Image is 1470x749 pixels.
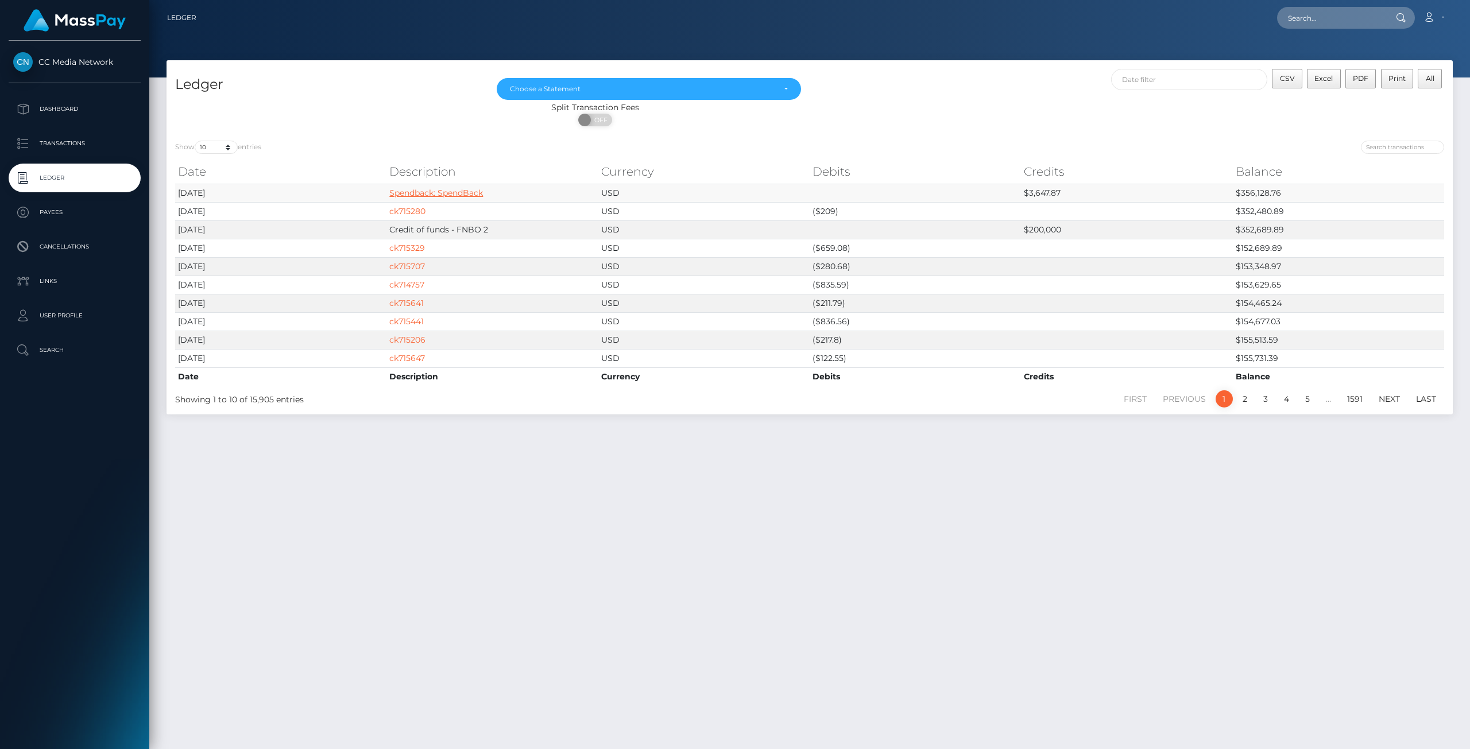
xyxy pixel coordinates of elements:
button: Choose a Statement [497,78,801,100]
th: Balance [1233,367,1444,386]
span: Print [1388,74,1406,83]
p: User Profile [13,307,136,324]
td: $155,731.39 [1233,349,1444,367]
td: $153,348.97 [1233,257,1444,275]
td: $352,480.89 [1233,202,1444,220]
td: [DATE] [175,294,386,312]
td: ($659.08) [810,239,1021,257]
a: User Profile [9,301,141,330]
td: $153,629.65 [1233,275,1444,294]
td: [DATE] [175,312,386,331]
td: ($209) [810,202,1021,220]
img: CC Media Network [13,52,33,72]
p: Dashboard [13,100,136,118]
p: Search [13,341,136,359]
p: Links [13,273,136,290]
input: Date filter [1111,69,1268,90]
td: ($122.55) [810,349,1021,367]
a: ck714757 [389,280,424,290]
td: ($836.56) [810,312,1021,331]
p: Ledger [13,169,136,187]
td: $154,465.24 [1233,294,1444,312]
a: 2 [1236,390,1254,408]
td: ($835.59) [810,275,1021,294]
a: ck715441 [389,316,424,327]
td: Credit of funds - FNBO 2 [386,220,598,239]
td: ($211.79) [810,294,1021,312]
td: USD [598,184,810,202]
td: [DATE] [175,184,386,202]
input: Search... [1277,7,1385,29]
p: Payees [13,204,136,221]
td: [DATE] [175,349,386,367]
td: USD [598,331,810,349]
th: Date [175,367,386,386]
td: [DATE] [175,220,386,239]
a: ck715280 [389,206,425,216]
a: ck715206 [389,335,425,345]
td: USD [598,239,810,257]
h4: Ledger [175,75,479,95]
td: USD [598,294,810,312]
p: Transactions [13,135,136,152]
td: ($280.68) [810,257,1021,275]
select: Showentries [195,141,238,154]
div: Split Transaction Fees [167,102,1024,114]
button: Excel [1307,69,1341,88]
th: Credits [1021,367,1232,386]
th: Description [386,367,598,386]
span: CC Media Network [9,57,141,67]
td: $352,689.89 [1233,220,1444,239]
td: ($217.8) [810,331,1021,349]
div: Showing 1 to 10 of 15,905 entries [175,389,694,406]
a: Cancellations [9,232,141,261]
a: 3 [1257,390,1274,408]
label: Show entries [175,141,261,154]
button: PDF [1345,69,1376,88]
td: [DATE] [175,202,386,220]
button: Print [1381,69,1414,88]
td: $152,689.89 [1233,239,1444,257]
a: ck715641 [389,298,424,308]
th: Debits [810,367,1021,386]
a: Spendback: SpendBack [389,188,483,198]
td: USD [598,257,810,275]
td: [DATE] [175,331,386,349]
a: Transactions [9,129,141,158]
button: CSV [1272,69,1302,88]
td: [DATE] [175,239,386,257]
button: All [1418,69,1442,88]
a: ck715707 [389,261,425,271]
a: 1591 [1341,390,1369,408]
a: Last [1410,390,1442,408]
td: $3,647.87 [1021,184,1232,202]
td: [DATE] [175,257,386,275]
th: Balance [1233,160,1444,183]
a: 1 [1216,390,1233,408]
div: Choose a Statement [510,84,775,94]
th: Currency [598,160,810,183]
a: 4 [1278,390,1295,408]
span: Excel [1314,74,1333,83]
a: Next [1372,390,1406,408]
td: USD [598,202,810,220]
p: Cancellations [13,238,136,255]
th: Description [386,160,598,183]
a: Dashboard [9,95,141,123]
a: ck715329 [389,243,425,253]
td: $356,128.76 [1233,184,1444,202]
span: OFF [585,114,613,126]
a: Ledger [9,164,141,192]
th: Date [175,160,386,183]
th: Debits [810,160,1021,183]
a: Links [9,267,141,296]
td: USD [598,312,810,331]
td: $200,000 [1021,220,1232,239]
a: Ledger [167,6,196,30]
td: USD [598,349,810,367]
a: 5 [1299,390,1316,408]
input: Search transactions [1361,141,1444,154]
a: ck715647 [389,353,425,363]
img: MassPay Logo [24,9,126,32]
span: All [1426,74,1434,83]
